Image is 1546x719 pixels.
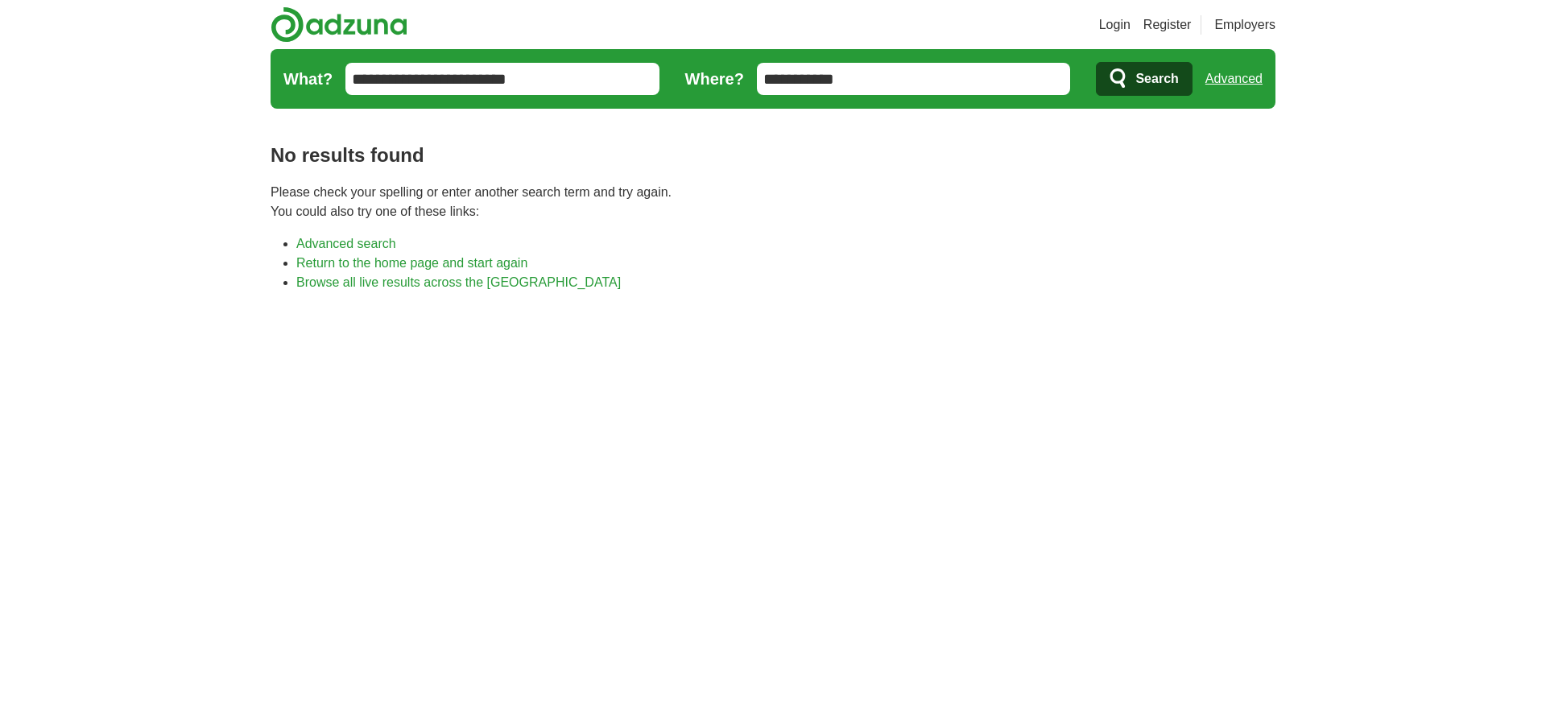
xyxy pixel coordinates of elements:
[296,237,396,250] a: Advanced search
[1099,15,1131,35] a: Login
[296,275,621,289] a: Browse all live results across the [GEOGRAPHIC_DATA]
[1143,15,1192,35] a: Register
[271,183,1275,221] p: Please check your spelling or enter another search term and try again. You could also try one of ...
[283,67,333,91] label: What?
[1096,62,1192,96] button: Search
[1135,63,1178,95] span: Search
[296,256,527,270] a: Return to the home page and start again
[1214,15,1275,35] a: Employers
[1205,63,1263,95] a: Advanced
[271,6,407,43] img: Adzuna logo
[685,67,744,91] label: Where?
[271,141,1275,170] h1: No results found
